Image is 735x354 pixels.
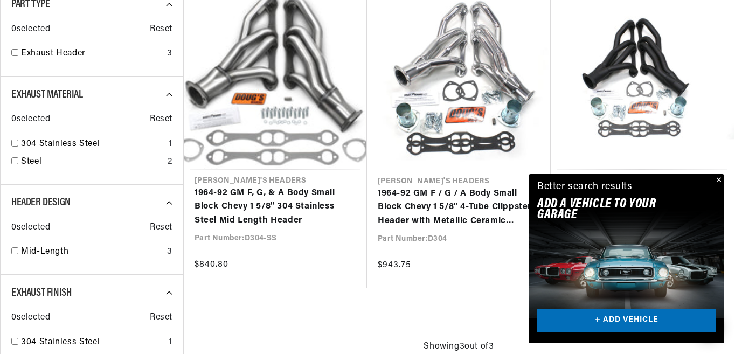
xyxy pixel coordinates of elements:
[150,311,172,325] span: Reset
[21,336,164,350] a: 304 Stainless Steel
[21,155,163,169] a: Steel
[167,47,172,61] div: 3
[167,245,172,259] div: 3
[169,137,172,151] div: 1
[537,179,633,195] div: Better search results
[11,221,50,235] span: 0 selected
[169,336,172,350] div: 1
[424,340,494,354] span: Showing 3 out of 3
[378,187,540,228] a: 1964-92 GM F / G / A Body Small Block Chevy 1 5/8" 4-Tube Clippster Header with Metallic Ceramic ...
[150,23,172,37] span: Reset
[168,155,172,169] div: 2
[150,113,172,127] span: Reset
[150,221,172,235] span: Reset
[11,23,50,37] span: 0 selected
[11,89,83,100] span: Exhaust Material
[537,199,689,221] h2: Add A VEHICLE to your garage
[11,197,71,208] span: Header Design
[21,137,164,151] a: 304 Stainless Steel
[195,186,356,228] a: 1964-92 GM F, G, & A Body Small Block Chevy 1 5/8" 304 Stainless Steel Mid Length Header
[21,47,163,61] a: Exhaust Header
[537,309,716,333] a: + ADD VEHICLE
[11,311,50,325] span: 0 selected
[711,174,724,187] button: Close
[21,245,163,259] a: Mid-Length
[11,288,71,299] span: Exhaust Finish
[11,113,50,127] span: 0 selected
